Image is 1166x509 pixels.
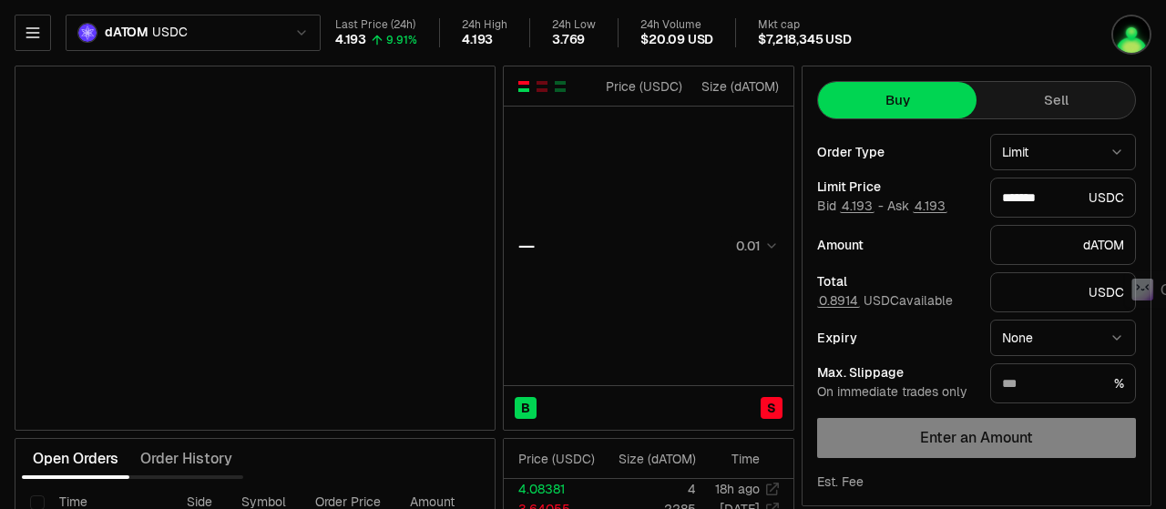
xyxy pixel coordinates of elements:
[601,77,682,96] div: Price ( USDC )
[887,199,947,215] span: Ask
[462,18,507,32] div: 24h High
[817,292,953,309] span: USDC available
[129,441,243,477] button: Order History
[817,146,976,158] div: Order Type
[1113,16,1150,53] img: Kycka wallet
[614,450,696,468] div: Size ( dATOM )
[818,82,977,118] button: Buy
[990,363,1136,403] div: %
[758,18,851,32] div: Mkt cap
[504,479,599,499] td: 4.08381
[817,275,976,288] div: Total
[990,134,1136,170] button: Limit
[913,199,947,213] button: 4.193
[335,32,366,48] div: 4.193
[552,18,596,32] div: 24h Low
[698,77,779,96] div: Size ( dATOM )
[990,178,1136,218] div: USDC
[22,441,129,477] button: Open Orders
[517,79,531,94] button: Show Buy and Sell Orders
[990,320,1136,356] button: None
[715,481,760,497] time: 18h ago
[817,293,860,308] button: 0.8914
[462,32,493,48] div: 4.193
[152,25,187,41] span: USDC
[640,32,713,48] div: $20.09 USD
[599,479,697,499] td: 4
[105,25,148,41] span: dATOM
[535,79,549,94] button: Show Sell Orders Only
[553,79,568,94] button: Show Buy Orders Only
[977,82,1135,118] button: Sell
[817,473,864,491] div: Est. Fee
[767,399,776,417] span: S
[817,180,976,193] div: Limit Price
[552,32,585,48] div: 3.769
[518,233,535,259] div: —
[335,18,417,32] div: Last Price (24h)
[990,272,1136,312] div: USDC
[817,384,976,401] div: On immediate trades only
[640,18,713,32] div: 24h Volume
[521,399,530,417] span: B
[817,199,884,215] span: Bid -
[731,235,779,257] button: 0.01
[817,331,976,344] div: Expiry
[15,66,495,430] iframe: Financial Chart
[78,24,97,42] img: dATOM Logo
[840,199,874,213] button: 4.193
[711,450,760,468] div: Time
[758,32,851,48] div: $7,218,345 USD
[817,366,976,379] div: Max. Slippage
[990,225,1136,265] div: dATOM
[386,33,417,47] div: 9.91%
[518,450,598,468] div: Price ( USDC )
[817,239,976,251] div: Amount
